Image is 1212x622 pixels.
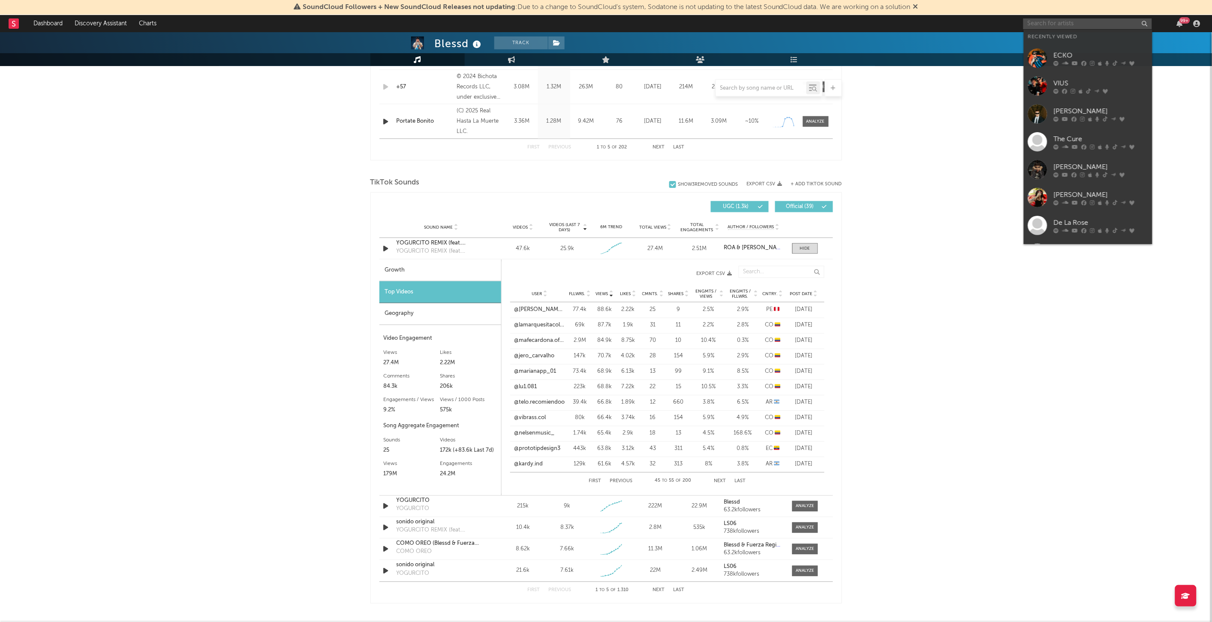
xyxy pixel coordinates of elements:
[790,291,813,296] span: Post Date
[728,224,774,230] span: Author / Followers
[694,337,724,345] div: 10.4 %
[775,353,781,359] span: 🇨🇴
[595,306,614,314] div: 88.6k
[440,469,497,480] div: 24.2M
[763,291,778,296] span: Cntry.
[694,460,724,469] div: 8 %
[775,338,781,344] span: 🇨🇴
[397,505,430,513] div: YOGURCITO
[788,352,820,361] div: [DATE]
[782,182,842,187] button: + Add TikTok Sound
[595,368,614,376] div: 68.9k
[589,586,636,596] div: 1 5 1.310
[595,429,614,438] div: 65.4k
[569,368,591,376] div: 73.4k
[668,337,689,345] div: 10
[642,383,664,392] div: 22
[642,321,664,330] div: 31
[724,529,783,535] div: 738k followers
[642,445,664,453] div: 43
[1024,44,1152,72] a: ECKO
[668,445,689,453] div: 311
[724,550,783,556] div: 63.2k followers
[775,384,781,390] span: 🇨🇴
[728,414,758,423] div: 4.9 %
[133,15,162,32] a: Charts
[642,306,664,314] div: 25
[384,334,497,344] div: Video Engagement
[440,371,497,382] div: Shares
[440,382,497,392] div: 206k
[569,414,591,423] div: 80k
[569,306,591,314] div: 77.4k
[734,479,746,484] button: Last
[440,348,497,358] div: Likes
[27,15,69,32] a: Dashboard
[724,245,987,251] strong: ROA & [PERSON_NAME] Block & [PERSON_NAME] & [PERSON_NAME] & [PERSON_NAME] R & Luar La L
[762,321,784,330] div: CO
[714,479,726,484] button: Next
[595,414,614,423] div: 66.4k
[397,117,453,126] a: Portate Bonito
[774,446,780,452] span: 🇪🇨
[569,383,591,392] div: 223k
[762,460,784,469] div: AR
[1023,18,1152,29] input: Search for artists
[514,306,565,314] a: @[PERSON_NAME].amaut
[694,368,724,376] div: 9.1 %
[503,245,543,253] div: 47.6k
[612,145,617,149] span: of
[457,106,503,137] div: (C) 2025 Real Hasta La Muerte LLC.
[676,479,681,483] span: of
[762,399,784,407] div: AR
[397,540,486,548] div: COMO OREO (Blessd & Fuerza Regida)
[397,239,486,248] a: YOGURCITO REMIX (feat. [PERSON_NAME], [PERSON_NAME])
[728,289,753,299] span: Engmts / Fllwrs.
[788,368,820,376] div: [DATE]
[728,306,758,314] div: 2.9 %
[601,145,606,149] span: to
[589,142,636,153] div: 1 5 202
[532,291,542,296] span: User
[569,352,591,361] div: 147k
[728,352,758,361] div: 2.9 %
[775,323,781,328] span: 🇨🇴
[788,399,820,407] div: [DATE]
[569,399,591,407] div: 39.4k
[397,247,486,256] div: YOGURCITO REMIX (feat. [PERSON_NAME], [PERSON_NAME])
[384,469,440,480] div: 179M
[728,368,758,376] div: 8.5 %
[619,445,638,453] div: 3.12k
[1024,239,1152,267] a: Peipper
[739,266,824,278] input: Search...
[503,524,543,532] div: 10.4k
[662,479,668,483] span: to
[1054,50,1148,60] div: ECKO
[397,561,486,570] div: sonido original
[379,281,501,303] div: Top Videos
[619,460,638,469] div: 4.57k
[384,348,440,358] div: Views
[791,182,842,187] button: + Add TikTok Sound
[639,225,666,230] span: Total Views
[680,502,719,511] div: 22.9M
[694,306,724,314] div: 2.5 %
[728,460,758,469] div: 3.8 %
[611,589,616,592] span: of
[775,201,833,212] button: Official(39)
[680,524,719,532] div: 535k
[639,117,668,126] div: [DATE]
[397,518,486,527] a: sonido original
[1177,20,1183,27] button: 99+
[642,429,664,438] div: 18
[635,524,675,532] div: 2.8M
[370,178,420,188] span: TikTok Sounds
[913,4,918,11] span: Dismiss
[397,497,486,505] a: YOGURCITO
[724,521,737,527] strong: LS06
[514,414,546,423] a: @vibrass.col
[788,321,820,330] div: [DATE]
[440,405,497,416] div: 575k
[728,445,758,453] div: 0.8 %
